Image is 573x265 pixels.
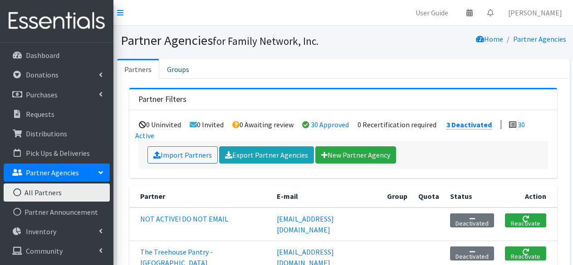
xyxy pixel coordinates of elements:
a: User Guide [408,4,455,22]
h1: Partner Agencies [121,33,340,48]
li: 0 Awaiting review [232,120,294,129]
h3: Partner Filters [138,95,186,104]
p: Purchases [26,90,58,99]
th: Status [445,185,500,207]
a: Partners [117,59,159,79]
p: Distributions [26,129,67,138]
a: Groups [159,59,197,79]
a: 30 Approved [311,120,349,129]
img: HumanEssentials [4,6,110,36]
a: Distributions [4,125,110,143]
a: Deactivated [450,246,494,260]
a: [PERSON_NAME] [501,4,569,22]
a: 30 Active [135,120,525,140]
a: NOT ACTIVE! DO NOT EMAIL [140,214,228,223]
a: Donations [4,66,110,84]
li: 0 Recertification required [358,120,436,129]
a: Partner Announcement [4,203,110,221]
a: Pick Ups & Deliveries [4,144,110,162]
p: Donations [26,70,59,79]
p: Pick Ups & Deliveries [26,149,90,158]
a: Home [476,34,503,43]
a: All Partners [4,183,110,202]
a: Dashboard [4,46,110,64]
a: 3 Deactivated [446,120,492,130]
a: Import Partners [147,146,218,164]
th: Partner [129,185,271,207]
li: 0 Uninvited [139,120,181,129]
a: Inventory [4,222,110,241]
a: Export Partner Agencies [219,146,314,164]
a: Requests [4,105,110,123]
p: Partner Agencies [26,168,79,177]
th: E-mail [271,185,382,207]
a: [EMAIL_ADDRESS][DOMAIN_NAME] [277,214,334,234]
p: Community [26,246,63,255]
a: Partner Agencies [513,34,566,43]
small: for Family Network, Inc. [213,34,318,48]
p: Dashboard [26,51,59,60]
p: Inventory [26,227,56,236]
a: Community [4,242,110,260]
a: Deactivated [450,213,494,227]
a: New Partner Agency [315,146,396,164]
th: Action [500,185,557,207]
a: Purchases [4,86,110,104]
p: Requests [26,110,54,119]
a: Reactivate [505,246,546,260]
a: Reactivate [505,213,546,227]
th: Group [382,185,413,207]
th: Quota [413,185,445,207]
a: Partner Agencies [4,164,110,182]
li: 0 Invited [190,120,224,129]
